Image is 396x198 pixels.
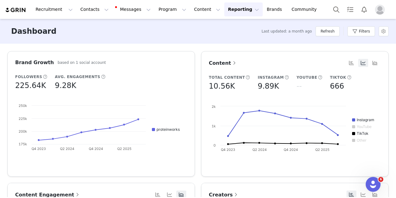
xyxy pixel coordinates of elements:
[11,26,56,37] h3: Dashboard
[316,26,339,36] button: Refresh
[258,81,279,92] h5: 9.89K
[357,131,368,136] text: TikTok
[329,2,343,16] button: Search
[221,147,235,152] text: Q4 2023
[213,143,216,147] text: 0
[15,80,46,91] h5: 225.64K
[19,129,27,134] text: 200k
[357,138,367,143] text: Other
[347,26,375,36] button: Filters
[113,2,154,16] button: Messages
[296,81,302,92] h5: --
[258,75,284,80] h5: Instagram
[212,124,216,128] text: 1k
[343,2,357,16] a: Tasks
[5,7,27,13] img: grin logo
[209,60,237,66] span: Content
[209,192,239,198] span: Creators
[15,74,42,80] h5: Followers
[157,127,180,132] text: proteinworks
[60,147,74,151] text: Q2 2024
[19,117,27,121] text: 225k
[330,75,346,80] h5: TikTok
[117,147,131,151] text: Q2 2025
[55,80,76,91] h5: 9.28K
[209,59,237,67] a: Content
[284,147,298,152] text: Q4 2024
[15,59,54,66] h3: Brand Growth
[288,2,323,16] a: Community
[263,2,287,16] a: Brands
[19,103,27,108] text: 250k
[190,2,224,16] button: Content
[212,104,216,109] text: 2k
[55,74,100,80] h5: Avg. Engagements
[371,5,391,15] button: Profile
[366,177,381,192] iframe: Intercom live chat
[32,147,46,151] text: Q4 2023
[209,81,235,92] h5: 10.56K
[77,2,112,16] button: Contacts
[330,81,344,92] h5: 666
[32,2,76,16] button: Recruitment
[357,124,372,129] text: YouTube
[315,147,329,152] text: Q2 2025
[357,117,374,122] text: Instagram
[375,5,385,15] img: placeholder-profile.jpg
[19,142,27,146] text: 175k
[252,147,267,152] text: Q2 2024
[58,60,106,65] h5: based on 1 social account
[357,2,371,16] button: Notifications
[378,177,383,182] span: 6
[15,192,80,198] span: Content Engagement
[89,147,103,151] text: Q4 2024
[296,75,317,80] h5: YouTube
[155,2,190,16] button: Program
[261,29,312,34] span: Last updated: a month ago
[209,75,245,80] h5: Total Content
[224,2,263,16] button: Reporting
